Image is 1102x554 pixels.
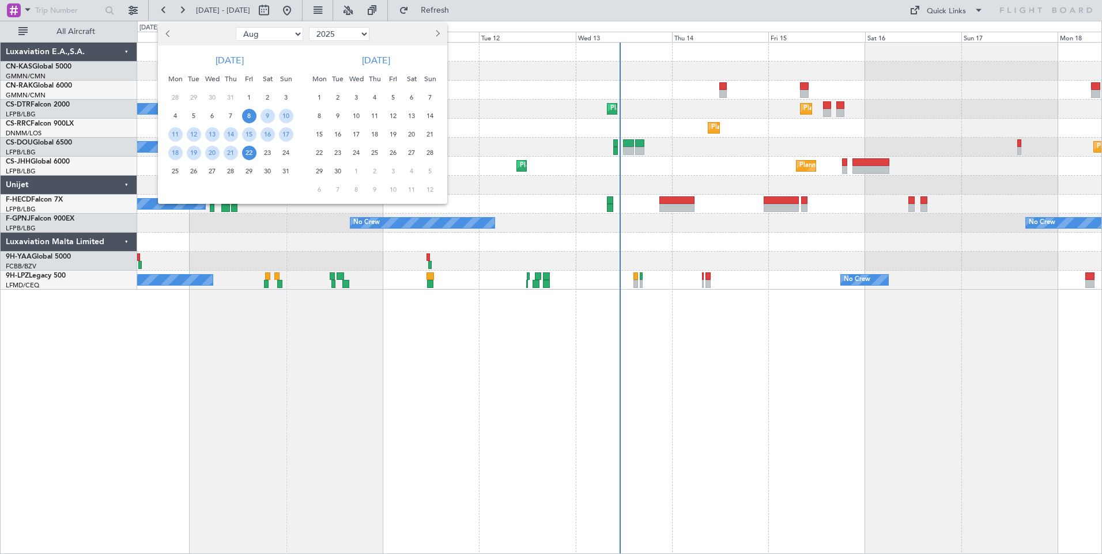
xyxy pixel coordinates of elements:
div: 28-9-2025 [421,143,439,162]
div: Tue [329,70,347,88]
span: 16 [261,127,275,142]
div: Thu [365,70,384,88]
span: 12 [386,109,401,123]
div: Wed [203,70,221,88]
span: 11 [168,127,183,142]
span: 1 [312,90,327,105]
span: 21 [423,127,437,142]
div: 18-8-2025 [166,143,184,162]
span: 9 [331,109,345,123]
div: 5-8-2025 [184,107,203,125]
div: 26-8-2025 [184,162,203,180]
div: 7-10-2025 [329,180,347,199]
span: 9 [368,183,382,197]
div: 4-9-2025 [365,88,384,107]
div: 15-9-2025 [310,125,329,143]
div: Wed [347,70,365,88]
span: 31 [224,90,238,105]
span: 3 [279,90,293,105]
div: 14-9-2025 [421,107,439,125]
div: Sat [402,70,421,88]
div: Fri [384,70,402,88]
div: 11-8-2025 [166,125,184,143]
span: 8 [242,109,256,123]
div: 5-10-2025 [421,162,439,180]
span: 27 [405,146,419,160]
div: 31-8-2025 [277,162,295,180]
span: 28 [423,146,437,160]
div: 7-8-2025 [221,107,240,125]
div: 3-10-2025 [384,162,402,180]
span: 12 [423,183,437,197]
span: 9 [261,109,275,123]
span: 24 [349,146,364,160]
div: 27-9-2025 [402,143,421,162]
span: 14 [423,109,437,123]
span: 1 [242,90,256,105]
div: 31-7-2025 [221,88,240,107]
div: 8-9-2025 [310,107,329,125]
div: 11-9-2025 [365,107,384,125]
span: 8 [349,183,364,197]
span: 6 [205,109,220,123]
span: 14 [224,127,238,142]
span: 4 [168,109,183,123]
div: 25-9-2025 [365,143,384,162]
div: Mon [166,70,184,88]
div: Fri [240,70,258,88]
span: 17 [349,127,364,142]
span: 13 [205,127,220,142]
span: 28 [168,90,183,105]
div: 18-9-2025 [365,125,384,143]
div: 13-9-2025 [402,107,421,125]
span: 4 [368,90,382,105]
div: 30-8-2025 [258,162,277,180]
div: 19-8-2025 [184,143,203,162]
span: 15 [242,127,256,142]
span: 19 [187,146,201,160]
span: 16 [331,127,345,142]
div: 29-9-2025 [310,162,329,180]
span: 2 [368,164,382,179]
span: 10 [279,109,293,123]
span: 29 [242,164,256,179]
span: 4 [405,164,419,179]
div: 7-9-2025 [421,88,439,107]
div: 12-9-2025 [384,107,402,125]
span: 5 [423,164,437,179]
span: 28 [224,164,238,179]
span: 19 [386,127,401,142]
span: 26 [386,146,401,160]
div: 2-8-2025 [258,88,277,107]
div: Thu [221,70,240,88]
span: 3 [386,164,401,179]
div: 16-9-2025 [329,125,347,143]
div: 25-8-2025 [166,162,184,180]
span: 7 [423,90,437,105]
div: 29-8-2025 [240,162,258,180]
div: 13-8-2025 [203,125,221,143]
div: 2-10-2025 [365,162,384,180]
span: 27 [205,164,220,179]
div: 1-8-2025 [240,88,258,107]
span: 3 [349,90,364,105]
div: 14-8-2025 [221,125,240,143]
div: 24-8-2025 [277,143,295,162]
span: 10 [386,183,401,197]
span: 22 [242,146,256,160]
div: 10-10-2025 [384,180,402,199]
span: 5 [187,109,201,123]
span: 2 [331,90,345,105]
span: 8 [312,109,327,123]
span: 30 [331,164,345,179]
div: 4-8-2025 [166,107,184,125]
span: 25 [368,146,382,160]
div: 12-8-2025 [184,125,203,143]
div: 11-10-2025 [402,180,421,199]
div: 2-9-2025 [329,88,347,107]
span: 11 [405,183,419,197]
span: 30 [261,164,275,179]
div: 21-8-2025 [221,143,240,162]
div: 17-9-2025 [347,125,365,143]
div: 21-9-2025 [421,125,439,143]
